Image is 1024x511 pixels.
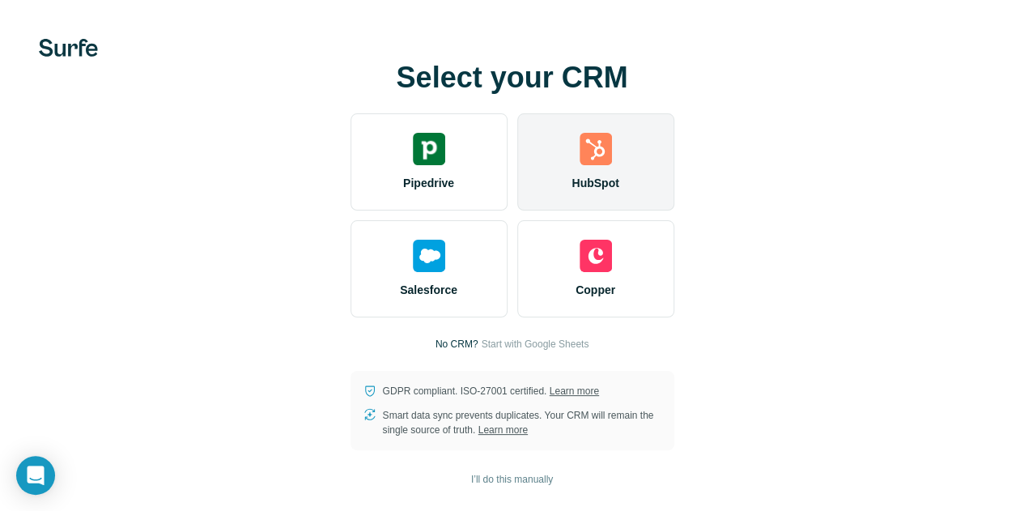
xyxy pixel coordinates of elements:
[460,467,564,492] button: I’ll do this manually
[383,384,599,398] p: GDPR compliant. ISO-27001 certified.
[413,240,445,272] img: salesforce's logo
[550,385,599,397] a: Learn more
[478,424,528,436] a: Learn more
[413,133,445,165] img: pipedrive's logo
[400,282,457,298] span: Salesforce
[571,175,618,191] span: HubSpot
[383,408,661,437] p: Smart data sync prevents duplicates. Your CRM will remain the single source of truth.
[481,337,588,351] button: Start with Google Sheets
[16,456,55,495] div: Open Intercom Messenger
[580,133,612,165] img: hubspot's logo
[576,282,615,298] span: Copper
[403,175,454,191] span: Pipedrive
[580,240,612,272] img: copper's logo
[471,472,553,487] span: I’ll do this manually
[39,39,98,57] img: Surfe's logo
[351,62,674,94] h1: Select your CRM
[436,337,478,351] p: No CRM?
